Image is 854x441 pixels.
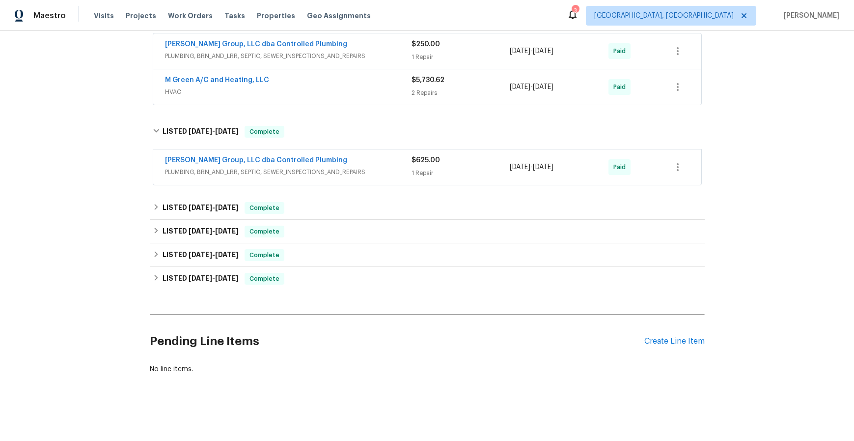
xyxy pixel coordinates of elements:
[246,203,283,213] span: Complete
[215,204,239,211] span: [DATE]
[215,275,239,282] span: [DATE]
[189,204,239,211] span: -
[163,226,239,237] h6: LISTED
[163,249,239,261] h6: LISTED
[163,126,239,138] h6: LISTED
[307,11,371,21] span: Geo Assignments
[246,227,283,236] span: Complete
[412,88,510,98] div: 2 Repairs
[165,157,347,164] a: [PERSON_NAME] Group, LLC dba Controlled Plumbing
[163,202,239,214] h6: LISTED
[613,162,630,172] span: Paid
[510,164,530,171] span: [DATE]
[150,220,705,243] div: LISTED [DATE]-[DATE]Complete
[412,77,444,84] span: $5,730.62
[412,52,510,62] div: 1 Repair
[150,364,705,374] div: No line items.
[165,51,412,61] span: PLUMBING, BRN_AND_LRR, SEPTIC, SEWER_INSPECTIONS_AND_REPAIRS
[126,11,156,21] span: Projects
[246,250,283,260] span: Complete
[215,228,239,235] span: [DATE]
[189,128,239,135] span: -
[644,337,705,346] div: Create Line Item
[189,228,239,235] span: -
[613,46,630,56] span: Paid
[165,77,269,84] a: M Green A/C and Heating, LLC
[510,162,553,172] span: -
[94,11,114,21] span: Visits
[246,274,283,284] span: Complete
[224,12,245,19] span: Tasks
[257,11,295,21] span: Properties
[215,251,239,258] span: [DATE]
[33,11,66,21] span: Maestro
[215,128,239,135] span: [DATE]
[150,267,705,291] div: LISTED [DATE]-[DATE]Complete
[189,251,239,258] span: -
[510,82,553,92] span: -
[533,48,553,55] span: [DATE]
[246,127,283,137] span: Complete
[613,82,630,92] span: Paid
[189,251,212,258] span: [DATE]
[150,116,705,147] div: LISTED [DATE]-[DATE]Complete
[165,167,412,177] span: PLUMBING, BRN_AND_LRR, SEPTIC, SEWER_INSPECTIONS_AND_REPAIRS
[510,84,530,90] span: [DATE]
[533,164,553,171] span: [DATE]
[150,319,644,364] h2: Pending Line Items
[412,168,510,178] div: 1 Repair
[189,128,212,135] span: [DATE]
[510,46,553,56] span: -
[189,275,212,282] span: [DATE]
[165,41,347,48] a: [PERSON_NAME] Group, LLC dba Controlled Plumbing
[412,157,440,164] span: $625.00
[189,275,239,282] span: -
[165,87,412,97] span: HVAC
[150,196,705,220] div: LISTED [DATE]-[DATE]Complete
[189,228,212,235] span: [DATE]
[163,273,239,285] h6: LISTED
[572,6,579,16] div: 3
[150,243,705,267] div: LISTED [DATE]-[DATE]Complete
[412,41,440,48] span: $250.00
[533,84,553,90] span: [DATE]
[168,11,213,21] span: Work Orders
[594,11,734,21] span: [GEOGRAPHIC_DATA], [GEOGRAPHIC_DATA]
[510,48,530,55] span: [DATE]
[780,11,839,21] span: [PERSON_NAME]
[189,204,212,211] span: [DATE]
